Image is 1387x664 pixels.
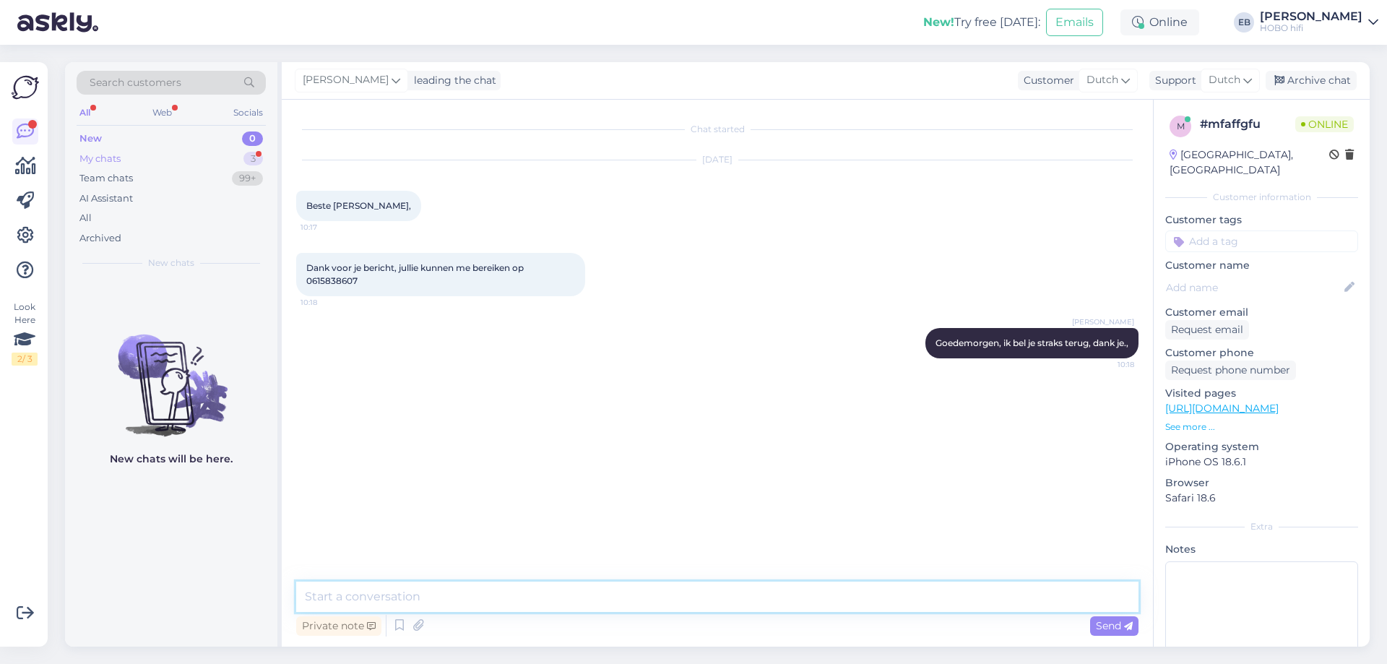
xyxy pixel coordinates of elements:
span: m [1177,121,1185,131]
div: Request phone number [1165,361,1296,380]
div: EB [1234,12,1254,33]
div: 0 [242,131,263,146]
div: Private note [296,616,381,636]
div: All [77,103,93,122]
div: Customer information [1165,191,1358,204]
p: New chats will be here. [110,452,233,467]
p: Notes [1165,542,1358,557]
p: Browser [1165,475,1358,491]
button: Emails [1046,9,1103,36]
p: Operating system [1165,439,1358,454]
p: Customer email [1165,305,1358,320]
span: Goedemorgen, ik bel je straks terug, dank je., [936,337,1128,348]
div: Web [150,103,175,122]
a: [URL][DOMAIN_NAME] [1165,402,1279,415]
p: Customer name [1165,258,1358,273]
input: Add a tag [1165,230,1358,252]
div: HOBO hifi [1260,22,1362,34]
span: 10:18 [301,297,355,308]
div: Look Here [12,301,38,366]
span: Search customers [90,75,181,90]
span: [PERSON_NAME] [303,72,389,88]
div: leading the chat [408,73,496,88]
img: Askly Logo [12,74,39,101]
span: [PERSON_NAME] [1072,316,1134,327]
input: Add name [1166,280,1341,296]
p: Customer phone [1165,345,1358,361]
div: Online [1120,9,1199,35]
div: Team chats [79,171,133,186]
span: Dutch [1086,72,1118,88]
div: # mfaffgfu [1200,116,1295,133]
div: Extra [1165,520,1358,533]
div: All [79,211,92,225]
span: New chats [148,256,194,270]
p: iPhone OS 18.6.1 [1165,454,1358,470]
span: 10:17 [301,222,355,233]
div: Archive chat [1266,71,1357,90]
div: Socials [230,103,266,122]
a: [PERSON_NAME]HOBO hifi [1260,11,1378,34]
div: 2 / 3 [12,353,38,366]
div: [PERSON_NAME] [1260,11,1362,22]
span: Beste [PERSON_NAME], [306,200,411,211]
span: Send [1096,619,1133,632]
div: Customer [1018,73,1074,88]
span: Online [1295,116,1354,132]
p: Visited pages [1165,386,1358,401]
div: Archived [79,231,121,246]
span: Dank voor je bericht, jullie kunnen me bereiken op 0615838607 [306,262,526,286]
span: 10:18 [1080,359,1134,370]
p: Safari 18.6 [1165,491,1358,506]
p: See more ... [1165,421,1358,434]
div: [DATE] [296,153,1138,166]
div: 99+ [232,171,263,186]
span: Dutch [1209,72,1240,88]
b: New! [923,15,954,29]
img: No chats [65,309,277,439]
div: Support [1149,73,1196,88]
div: AI Assistant [79,191,133,206]
div: Chat started [296,123,1138,136]
div: [GEOGRAPHIC_DATA], [GEOGRAPHIC_DATA] [1170,147,1329,178]
div: 3 [243,152,263,166]
div: Try free [DATE]: [923,14,1040,31]
div: My chats [79,152,121,166]
p: Customer tags [1165,212,1358,228]
div: New [79,131,102,146]
div: Request email [1165,320,1249,340]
